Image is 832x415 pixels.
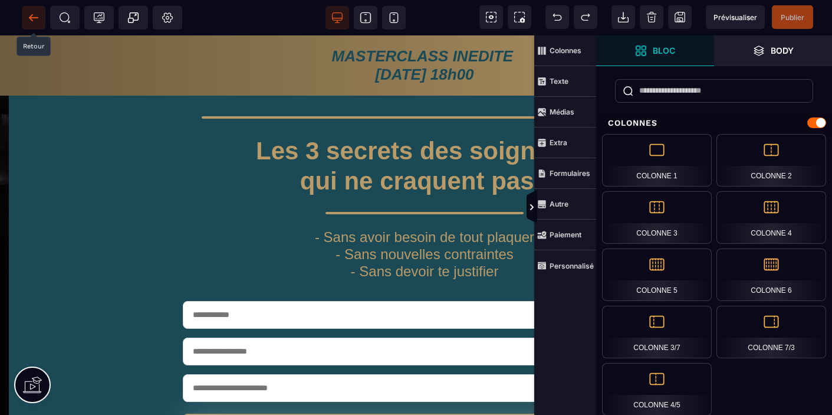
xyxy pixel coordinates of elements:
[534,97,596,128] span: Médias
[534,158,596,189] span: Formulaires
[534,35,596,66] span: Colonnes
[653,46,675,55] strong: Bloc
[611,5,635,29] span: Importer
[596,35,714,66] span: Ouvrir les blocs
[177,95,672,166] h1: Les 3 secrets des soignants qui ne craquent pas :
[550,107,574,116] strong: Médias
[602,306,712,358] div: Colonne 3/7
[716,249,826,301] div: Colonne 6
[716,191,826,244] div: Colonne 4
[59,12,71,24] span: SEO
[545,5,569,29] span: Défaire
[550,77,568,86] strong: Texte
[325,6,349,30] span: Voir bureau
[479,5,503,29] span: Voir les composants
[550,46,581,55] strong: Colonnes
[772,5,813,29] span: Enregistrer le contenu
[596,190,608,226] span: Afficher les vues
[127,12,139,24] span: Popup
[602,134,712,187] div: Colonne 1
[550,230,581,239] strong: Paiement
[713,13,757,22] span: Prévisualiser
[354,6,377,30] span: Voir tablette
[119,6,148,30] span: Créer une alerte modale
[382,6,406,30] span: Voir mobile
[640,5,663,29] span: Nettoyage
[596,112,832,134] div: Colonnes
[550,169,590,178] strong: Formulaires
[716,306,826,358] div: Colonne 7/3
[602,249,712,301] div: Colonne 5
[716,134,826,187] div: Colonne 2
[550,138,567,147] strong: Extra
[550,262,594,270] strong: Personnalisé
[177,191,672,244] h1: - Sans avoir besoin de tout plaquer - Sans nouvelles contraintes - Sans devoir te justifier
[534,128,596,158] span: Extra
[18,9,831,51] text: MASTERCLASS INEDITE [DATE] 18h00
[714,35,832,66] span: Ouvrir les calques
[534,66,596,97] span: Texte
[84,6,114,30] span: Code de suivi
[550,200,568,208] strong: Autre
[534,250,596,281] span: Personnalisé
[93,12,105,24] span: Tracking
[668,5,692,29] span: Enregistrer
[534,189,596,220] span: Autre
[50,6,80,30] span: Métadata SEO
[22,6,45,30] span: Retour
[574,5,597,29] span: Rétablir
[534,220,596,250] span: Paiement
[771,46,794,55] strong: Body
[781,13,804,22] span: Publier
[162,12,173,24] span: Réglages Body
[602,191,712,244] div: Colonne 3
[183,378,666,407] button: M'inscrire à la Masterclass
[508,5,531,29] span: Capture d'écran
[706,5,765,29] span: Aperçu
[153,6,182,30] span: Favicon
